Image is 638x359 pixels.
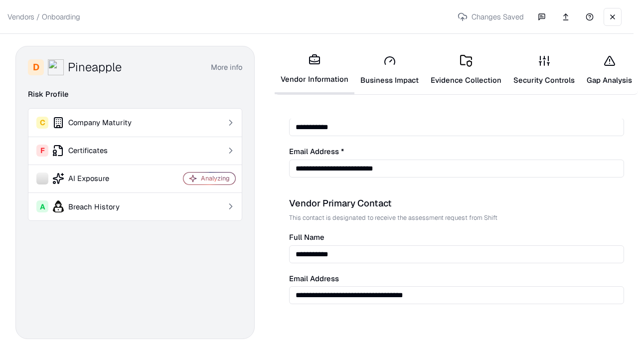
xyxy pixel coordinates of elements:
[454,7,528,26] p: Changes Saved
[581,47,638,93] a: Gap Analysis
[28,88,242,100] div: Risk Profile
[354,47,425,93] a: Business Impact
[201,174,230,182] div: Analyzing
[48,59,64,75] img: Pineapple
[36,173,155,184] div: AI Exposure
[211,58,242,76] button: More info
[36,200,155,212] div: Breach History
[289,275,624,283] label: Email Address
[289,234,624,241] label: Full Name
[36,117,155,129] div: Company Maturity
[289,197,624,209] div: Vendor Primary Contact
[68,59,122,75] div: Pineapple
[425,47,507,93] a: Evidence Collection
[36,145,48,157] div: F
[289,213,624,222] p: This contact is designated to receive the assessment request from Shift
[507,47,581,93] a: Security Controls
[275,46,354,94] a: Vendor Information
[36,145,155,157] div: Certificates
[289,148,624,156] label: Email Address *
[7,11,80,22] p: Vendors / Onboarding
[28,59,44,75] div: D
[36,117,48,129] div: C
[36,200,48,212] div: A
